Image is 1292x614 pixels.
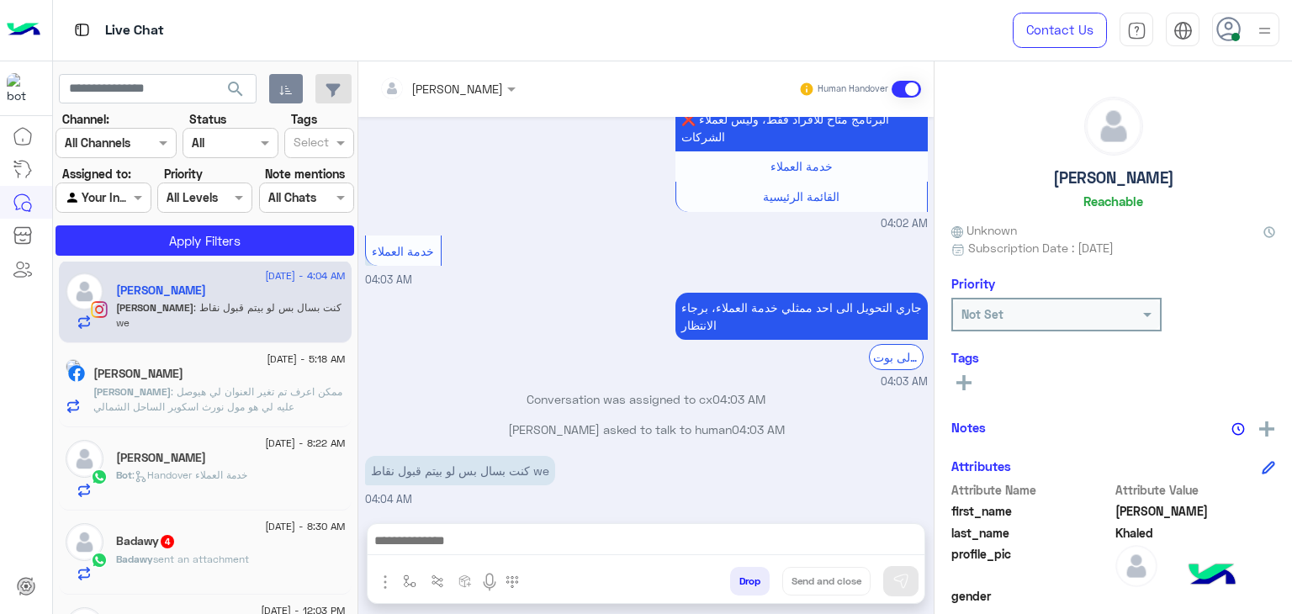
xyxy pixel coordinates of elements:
img: picture [66,359,81,374]
span: Attribute Value [1115,481,1276,499]
a: Contact Us [1013,13,1107,48]
label: Channel: [62,110,109,128]
img: send attachment [375,572,395,592]
img: WhatsApp [91,468,108,485]
span: خدمة العملاء [770,159,833,173]
span: Khaled [1115,524,1276,542]
span: 04:03 AM [712,392,765,406]
span: gender [951,587,1112,605]
span: Bot [116,468,132,481]
span: القائمة الرئيسية [763,189,839,204]
span: 04:03 AM [365,273,412,286]
img: 1403182699927242 [7,73,37,103]
img: Logo [7,13,40,48]
img: defaultAdmin.png [66,440,103,478]
button: Apply Filters [56,225,354,256]
span: Ahmed [1115,502,1276,520]
span: Badawy [116,553,153,565]
span: [DATE] - 8:22 AM [265,436,345,451]
h5: Ahmed Naser [93,367,183,381]
img: send voice note [479,572,500,592]
span: 04:03 AM [881,374,928,390]
label: Tags [291,110,317,128]
img: defaultAdmin.png [1085,98,1142,155]
span: [DATE] - 5:18 AM [267,352,345,367]
span: كنت بسال بس لو بيتم قبول نقاط we [116,301,342,329]
button: search [215,74,257,110]
div: Select [291,133,329,155]
span: Subscription Date : [DATE] [968,239,1114,257]
span: : Handover خدمة العملاء [132,468,247,481]
span: search [225,79,246,99]
img: defaultAdmin.png [1115,545,1157,587]
span: 04:03 AM [732,422,785,437]
h5: عمر سعيد [116,451,206,465]
h6: Priority [951,276,995,291]
img: notes [1231,422,1245,436]
img: WhatsApp [91,552,108,569]
label: Status [189,110,226,128]
img: hulul-logo.png [1183,547,1242,606]
h6: Reachable [1083,193,1143,209]
span: Attribute Name [951,481,1112,499]
img: create order [458,574,472,588]
span: خدمة العملاء [372,244,434,258]
img: send message [892,573,909,590]
button: select flow [396,567,424,595]
span: Unknown [951,221,1017,239]
h6: Notes [951,420,986,435]
img: defaultAdmin.png [66,273,103,310]
span: 04:04 AM [365,493,412,505]
button: Drop [730,567,770,595]
span: [PERSON_NAME] [116,301,193,314]
label: Priority [164,165,203,183]
span: first_name [951,502,1112,520]
button: Trigger scenario [424,567,452,595]
p: Conversation was assigned to cx [365,390,928,408]
span: null [1115,587,1276,605]
button: Send and close [782,567,871,595]
span: ممكن اعرف تم تغير العنوان لي هيوصل عليه لي هو مول نورث اسكوير الساحل الشمالي [93,385,342,413]
div: الرجوع الى بوت [869,344,924,370]
h6: Attributes [951,458,1011,474]
h5: Ahmed Khaled [116,283,206,298]
img: Instagram [91,301,108,318]
h6: Tags [951,350,1275,365]
span: 4 [161,535,174,548]
h5: [PERSON_NAME] [1053,168,1174,188]
span: profile_pic [951,545,1112,584]
img: Trigger scenario [431,574,444,588]
img: add [1259,421,1274,437]
img: select flow [403,574,416,588]
h5: Badawy [116,534,176,548]
span: last_name [951,524,1112,542]
button: create order [452,567,479,595]
span: [DATE] - 4:04 AM [265,268,345,283]
img: make a call [506,575,519,589]
label: Note mentions [265,165,345,183]
img: defaultAdmin.png [66,523,103,561]
span: [PERSON_NAME] [93,385,171,398]
span: sent an attachment [153,553,249,565]
img: Facebook [68,365,85,382]
img: tab [1127,21,1146,40]
span: [DATE] - 8:30 AM [265,519,345,534]
label: Assigned to: [62,165,131,183]
a: tab [1120,13,1153,48]
p: [PERSON_NAME] asked to talk to human [365,421,928,438]
img: tab [1173,21,1193,40]
span: 04:02 AM [881,216,928,232]
img: profile [1254,20,1275,41]
p: 25/8/2025, 4:03 AM [675,293,928,340]
p: Live Chat [105,19,164,42]
img: tab [71,19,93,40]
small: Human Handover [818,82,888,96]
p: 25/8/2025, 4:04 AM [365,456,555,485]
